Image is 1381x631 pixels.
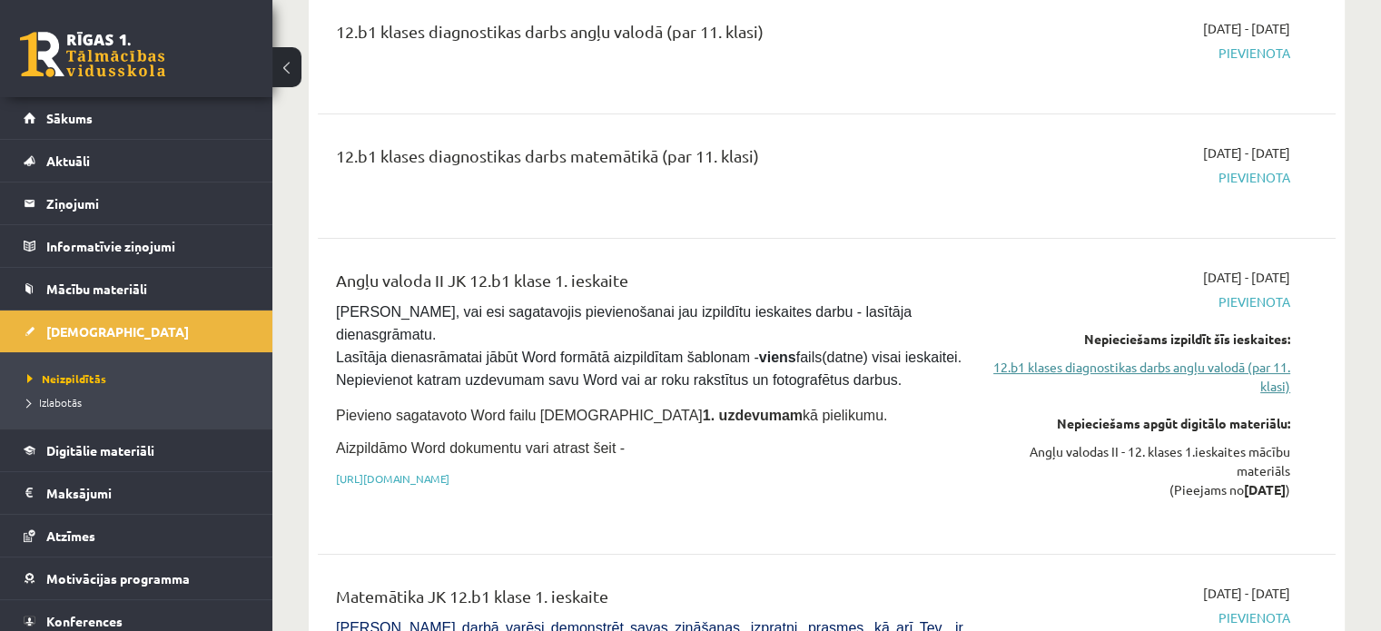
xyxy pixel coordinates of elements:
span: [PERSON_NAME], vai esi sagatavojis pievienošanai jau izpildītu ieskaites darbu - lasītāja dienasg... [336,304,965,388]
div: Angļu valoda II JK 12.b1 klase 1. ieskaite [336,268,963,301]
span: Mācību materiāli [46,281,147,297]
span: [DATE] - [DATE] [1203,143,1290,163]
legend: Ziņojumi [46,182,250,224]
span: Atzīmes [46,527,95,544]
span: [DATE] - [DATE] [1203,268,1290,287]
span: [DEMOGRAPHIC_DATA] [46,323,189,340]
span: Izlabotās [27,395,82,409]
span: Pievienota [991,44,1290,63]
strong: viens [759,350,796,365]
a: Aktuāli [24,140,250,182]
span: [DATE] - [DATE] [1203,19,1290,38]
a: Informatīvie ziņojumi [24,225,250,267]
span: Sākums [46,110,93,126]
span: Pievienota [991,292,1290,311]
div: 12.b1 klases diagnostikas darbs angļu valodā (par 11. klasi) [336,19,963,53]
a: Mācību materiāli [24,268,250,310]
span: Neizpildītās [27,371,106,386]
strong: [DATE] [1244,481,1286,498]
a: Ziņojumi [24,182,250,224]
a: [URL][DOMAIN_NAME] [336,471,449,486]
strong: 1. uzdevumam [703,408,803,423]
a: 12.b1 klases diagnostikas darbs angļu valodā (par 11. klasi) [991,358,1290,396]
a: Izlabotās [27,394,254,410]
span: Pievieno sagatavoto Word failu [DEMOGRAPHIC_DATA] kā pielikumu. [336,408,887,423]
a: Maksājumi [24,472,250,514]
a: [DEMOGRAPHIC_DATA] [24,311,250,352]
a: Digitālie materiāli [24,429,250,471]
a: Sākums [24,97,250,139]
div: Nepieciešams apgūt digitālo materiālu: [991,414,1290,433]
div: 12.b1 klases diagnostikas darbs matemātikā (par 11. klasi) [336,143,963,177]
span: Konferences [46,613,123,629]
span: Motivācijas programma [46,570,190,587]
div: Matemātika JK 12.b1 klase 1. ieskaite [336,584,963,617]
legend: Maksājumi [46,472,250,514]
a: Motivācijas programma [24,557,250,599]
span: [DATE] - [DATE] [1203,584,1290,603]
a: Atzīmes [24,515,250,557]
legend: Informatīvie ziņojumi [46,225,250,267]
span: Aktuāli [46,153,90,169]
div: Angļu valodas II - 12. klases 1.ieskaites mācību materiāls (Pieejams no ) [991,442,1290,499]
div: Nepieciešams izpildīt šīs ieskaites: [991,330,1290,349]
span: Pievienota [991,608,1290,627]
a: Neizpildītās [27,370,254,387]
a: Rīgas 1. Tālmācības vidusskola [20,32,165,77]
span: Pievienota [991,168,1290,187]
span: Digitālie materiāli [46,442,154,458]
span: Aizpildāmo Word dokumentu vari atrast šeit - [336,440,625,456]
